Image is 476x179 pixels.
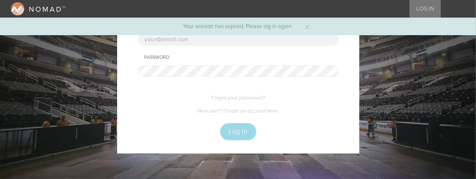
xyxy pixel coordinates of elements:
[135,108,342,114] a: New user? Create an account here.
[183,24,293,29] p: Your session has expired. Please log in again.
[138,33,339,46] input: your@email.com
[135,95,342,101] a: Forgot your password?
[220,123,256,140] button: Log In
[144,55,339,61] div: Password
[11,2,61,15] img: NOMAD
